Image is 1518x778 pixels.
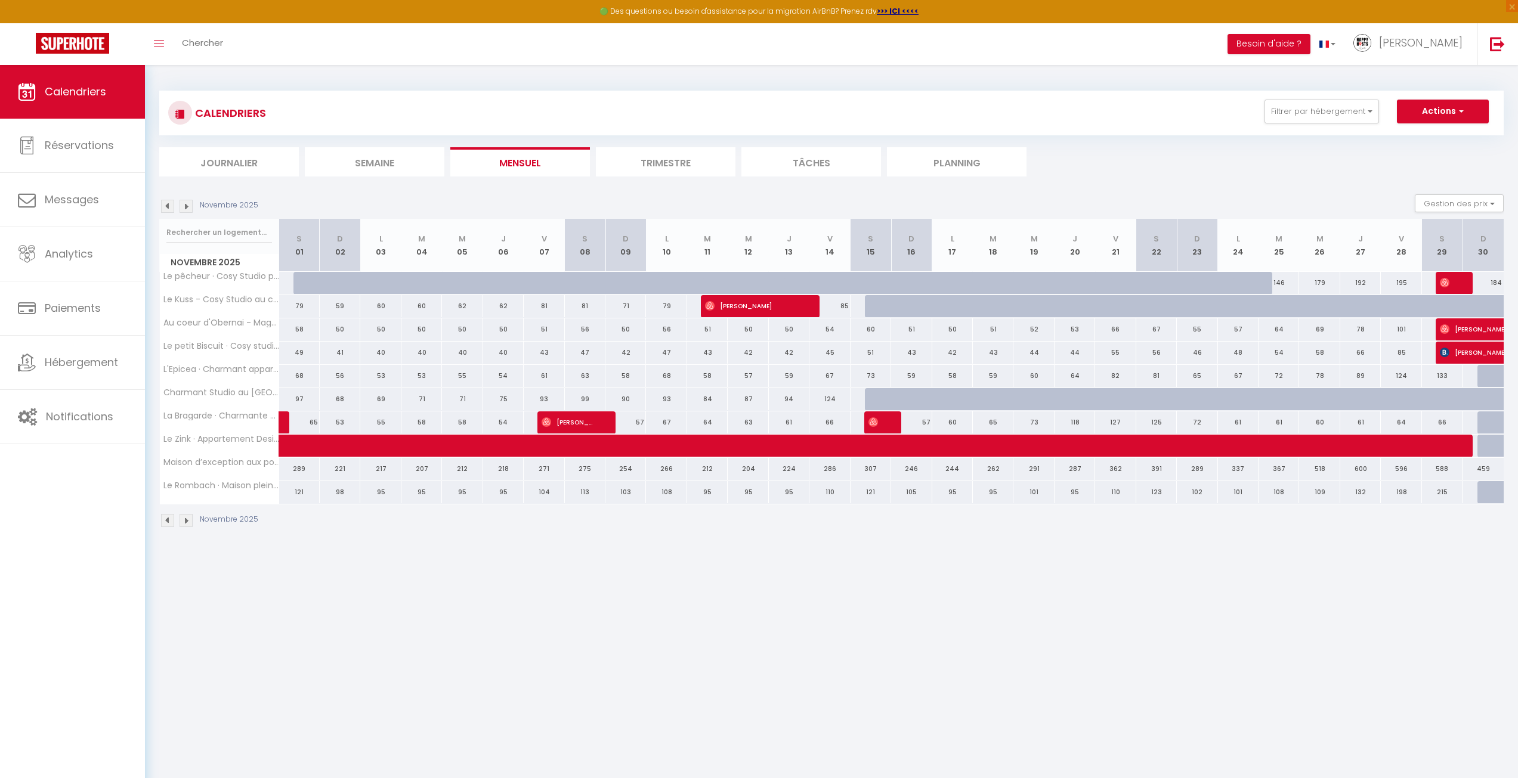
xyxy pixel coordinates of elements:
[1340,318,1381,340] div: 78
[483,219,524,272] th: 06
[279,342,320,364] div: 49
[483,481,524,503] div: 95
[1259,458,1299,480] div: 367
[745,233,752,244] abbr: M
[401,458,442,480] div: 207
[279,318,320,340] div: 58
[809,411,850,433] div: 66
[1340,272,1381,294] div: 192
[769,318,809,340] div: 50
[605,411,646,433] div: 57
[1440,271,1454,294] span: [PERSON_NAME]
[401,388,442,410] div: 71
[1340,411,1381,433] div: 61
[565,388,605,410] div: 99
[932,481,973,503] div: 95
[1490,36,1505,51] img: logout
[320,365,360,387] div: 56
[442,365,483,387] div: 55
[45,355,118,370] span: Hébergement
[162,318,281,327] span: Au coeur d'Obernai - Magnifique studio au coeur d'Obernai
[1422,411,1463,433] div: 66
[868,411,882,433] span: [PERSON_NAME]
[1013,481,1054,503] div: 101
[160,254,279,271] span: Novembre 2025
[401,295,442,317] div: 60
[182,36,223,49] span: Chercher
[45,84,106,99] span: Calendriers
[442,219,483,272] th: 05
[1136,481,1177,503] div: 123
[1177,411,1217,433] div: 72
[1259,411,1299,433] div: 61
[524,388,564,410] div: 93
[1136,411,1177,433] div: 125
[687,388,728,410] div: 84
[1177,219,1217,272] th: 23
[162,272,281,281] span: Le pêcheur · Cosy Studio proche de la Cathédrale
[565,365,605,387] div: 63
[728,411,768,433] div: 63
[360,365,401,387] div: 53
[769,388,809,410] div: 94
[162,458,281,467] span: Maison d’exception aux portes de [GEOGRAPHIC_DATA]
[1422,219,1463,272] th: 29
[200,200,258,211] p: Novembre 2025
[442,411,483,433] div: 58
[851,458,891,480] div: 307
[192,100,266,126] h3: CALENDRIERS
[360,219,401,272] th: 03
[809,295,850,317] div: 85
[279,411,285,434] a: Furkan Y
[1055,342,1095,364] div: 44
[646,342,687,364] div: 47
[45,138,114,153] span: Réservations
[1013,458,1054,480] div: 291
[279,388,320,410] div: 97
[1340,219,1381,272] th: 27
[1013,318,1054,340] div: 52
[1275,233,1282,244] abbr: M
[279,481,320,503] div: 121
[565,318,605,340] div: 56
[623,233,629,244] abbr: D
[973,219,1013,272] th: 18
[1113,233,1118,244] abbr: V
[1136,342,1177,364] div: 56
[279,458,320,480] div: 289
[524,458,564,480] div: 271
[483,295,524,317] div: 62
[524,318,564,340] div: 51
[728,481,768,503] div: 95
[1136,365,1177,387] div: 81
[1055,458,1095,480] div: 287
[320,295,360,317] div: 59
[524,295,564,317] div: 81
[565,342,605,364] div: 47
[360,411,401,433] div: 55
[401,365,442,387] div: 53
[360,458,401,480] div: 217
[1013,365,1054,387] div: 60
[320,342,360,364] div: 41
[1381,458,1421,480] div: 596
[1259,219,1299,272] th: 25
[159,147,299,176] li: Journalier
[162,295,281,304] span: Le Kuss - Cosy Studio au cœur de [GEOGRAPHIC_DATA], [GEOGRAPHIC_DATA]
[1340,458,1381,480] div: 600
[162,365,281,374] span: L'Epicea · Charmant appartement avec vue sur la nature
[1218,342,1259,364] div: 48
[1218,365,1259,387] div: 67
[741,147,881,176] li: Tâches
[769,458,809,480] div: 224
[646,365,687,387] div: 68
[932,365,973,387] div: 58
[851,481,891,503] div: 121
[908,233,914,244] abbr: D
[1136,318,1177,340] div: 67
[868,233,873,244] abbr: S
[565,458,605,480] div: 275
[687,481,728,503] div: 95
[809,318,850,340] div: 54
[596,147,735,176] li: Trimestre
